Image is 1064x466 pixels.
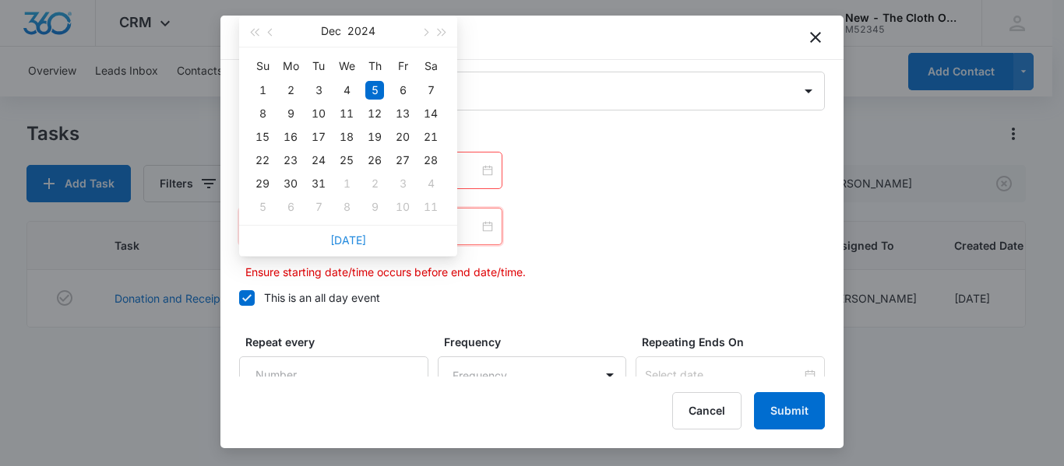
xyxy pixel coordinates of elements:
[281,198,300,216] div: 6
[389,172,417,195] td: 2025-01-03
[248,125,277,149] td: 2024-12-15
[389,102,417,125] td: 2024-12-13
[277,54,305,79] th: Mo
[365,128,384,146] div: 19
[365,104,384,123] div: 12
[333,54,361,79] th: We
[365,81,384,100] div: 5
[389,54,417,79] th: Fr
[305,102,333,125] td: 2024-12-10
[248,172,277,195] td: 2024-12-29
[361,195,389,219] td: 2025-01-09
[239,356,428,394] input: Number
[361,102,389,125] td: 2024-12-12
[305,172,333,195] td: 2024-12-31
[421,81,440,100] div: 7
[321,16,341,47] button: Dec
[253,198,272,216] div: 5
[281,81,300,100] div: 2
[281,128,300,146] div: 16
[309,151,328,170] div: 24
[365,174,384,193] div: 2
[277,149,305,172] td: 2024-12-23
[253,174,272,193] div: 29
[333,79,361,102] td: 2024-12-04
[253,151,272,170] div: 22
[417,172,445,195] td: 2025-01-04
[361,125,389,149] td: 2024-12-19
[361,149,389,172] td: 2024-12-26
[277,172,305,195] td: 2024-12-30
[305,195,333,219] td: 2025-01-07
[417,54,445,79] th: Sa
[393,128,412,146] div: 20
[281,104,300,123] div: 9
[253,104,272,123] div: 8
[417,102,445,125] td: 2024-12-14
[253,81,272,100] div: 1
[393,198,412,216] div: 10
[309,81,328,100] div: 3
[421,174,440,193] div: 4
[309,174,328,193] div: 31
[248,195,277,219] td: 2025-01-05
[333,172,361,195] td: 2025-01-01
[417,195,445,219] td: 2025-01-11
[421,198,440,216] div: 11
[389,149,417,172] td: 2024-12-27
[305,54,333,79] th: Tu
[421,128,440,146] div: 21
[281,151,300,170] div: 23
[645,366,802,384] input: Select date
[337,151,356,170] div: 25
[389,195,417,219] td: 2025-01-10
[393,104,412,123] div: 13
[417,125,445,149] td: 2024-12-21
[309,128,328,146] div: 17
[361,79,389,102] td: 2024-12-05
[421,104,440,123] div: 14
[444,334,633,350] label: Frequency
[309,198,328,216] div: 7
[277,195,305,219] td: 2025-01-06
[337,81,356,100] div: 4
[393,151,412,170] div: 27
[393,174,412,193] div: 3
[333,102,361,125] td: 2024-12-11
[672,392,742,429] button: Cancel
[245,264,825,280] p: Ensure starting date/time occurs before end date/time.
[248,54,277,79] th: Su
[417,79,445,102] td: 2024-12-07
[417,149,445,172] td: 2024-12-28
[806,28,825,47] button: close
[754,392,825,429] button: Submit
[253,128,272,146] div: 15
[365,151,384,170] div: 26
[277,79,305,102] td: 2024-12-02
[365,198,384,216] div: 9
[642,334,831,350] label: Repeating Ends On
[305,149,333,172] td: 2024-12-24
[389,125,417,149] td: 2024-12-20
[361,172,389,195] td: 2025-01-02
[337,128,356,146] div: 18
[264,289,380,306] div: This is an all day event
[277,102,305,125] td: 2024-12-09
[421,151,440,170] div: 28
[330,233,366,247] a: [DATE]
[337,104,356,123] div: 11
[337,174,356,193] div: 1
[361,54,389,79] th: Th
[245,334,435,350] label: Repeat every
[248,102,277,125] td: 2024-12-08
[337,198,356,216] div: 8
[333,125,361,149] td: 2024-12-18
[281,174,300,193] div: 30
[333,149,361,172] td: 2024-12-25
[245,129,831,145] label: Time span
[305,79,333,102] td: 2024-12-03
[393,81,412,100] div: 6
[347,16,375,47] button: 2024
[305,125,333,149] td: 2024-12-17
[309,104,328,123] div: 10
